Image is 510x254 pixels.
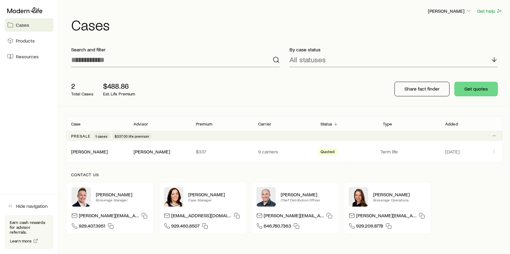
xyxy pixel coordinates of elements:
[349,187,368,207] img: Ellen Wall
[290,55,326,64] p: All statuses
[264,223,291,231] span: 646.760.7363
[454,82,498,96] button: Get quotes
[16,22,29,28] span: Cases
[394,82,449,96] button: Share fact finder
[428,8,472,15] button: [PERSON_NAME]
[71,46,280,53] p: Search and filter
[445,149,460,155] span: [DATE]
[321,149,335,156] span: Quoted
[71,172,498,177] p: Contact us
[95,134,107,139] span: 1 cases
[10,239,32,243] span: Learn more
[71,82,93,90] p: 2
[16,53,39,60] span: Resources
[290,46,498,53] p: By case status
[134,149,170,155] div: [PERSON_NAME]
[10,220,49,235] p: Earn cash rewards for advisor referrals.
[171,223,199,231] span: 929.460.8507
[71,134,91,139] p: Presale
[258,149,311,155] p: 9 carriers
[71,149,108,154] a: [PERSON_NAME]
[171,212,231,221] p: [EMAIL_ADDRESS][DOMAIN_NAME]
[71,17,503,32] h1: Cases
[115,134,149,139] span: $337.00 life premium
[428,8,472,14] p: [PERSON_NAME]
[281,197,334,202] p: Chief Distribution Officer
[134,122,148,126] p: Advisor
[404,86,439,92] p: Share fact finder
[188,191,241,197] p: [PERSON_NAME]
[477,8,503,15] button: Get help
[5,50,54,63] a: Resources
[373,197,426,202] p: Brokerage Operations
[5,18,54,32] a: Cases
[96,191,149,197] p: [PERSON_NAME]
[5,199,54,213] button: Hide navigation
[445,122,458,126] p: Added
[188,197,241,202] p: Case Manager
[16,38,35,44] span: Products
[71,122,81,126] p: Case
[196,149,248,155] p: $337
[258,122,271,126] p: Carrier
[281,191,334,197] p: [PERSON_NAME]
[383,122,392,126] p: Type
[103,82,135,90] p: $488.86
[356,212,416,221] p: [PERSON_NAME][EMAIL_ADDRESS][DOMAIN_NAME]
[79,212,139,221] p: [PERSON_NAME][EMAIL_ADDRESS][DOMAIN_NAME]
[321,122,332,126] p: Status
[66,116,503,163] div: Client cases
[256,187,276,207] img: Dan Pierson
[264,212,324,221] p: [PERSON_NAME][EMAIL_ADDRESS][DOMAIN_NAME]
[164,187,183,207] img: Heather McKee
[71,187,91,207] img: Derek Wakefield
[196,122,212,126] p: Premium
[79,223,105,231] span: 929.407.3951
[96,197,149,202] p: Brokerage Manager
[103,91,135,96] p: Est. Life Premium
[5,34,54,47] a: Products
[356,223,383,231] span: 929.209.8778
[380,149,438,155] p: Term life
[16,203,48,209] span: Hide navigation
[373,191,426,197] p: [PERSON_NAME]
[5,215,54,249] div: Earn cash rewards for advisor referrals.Learn more
[71,91,93,96] p: Total Cases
